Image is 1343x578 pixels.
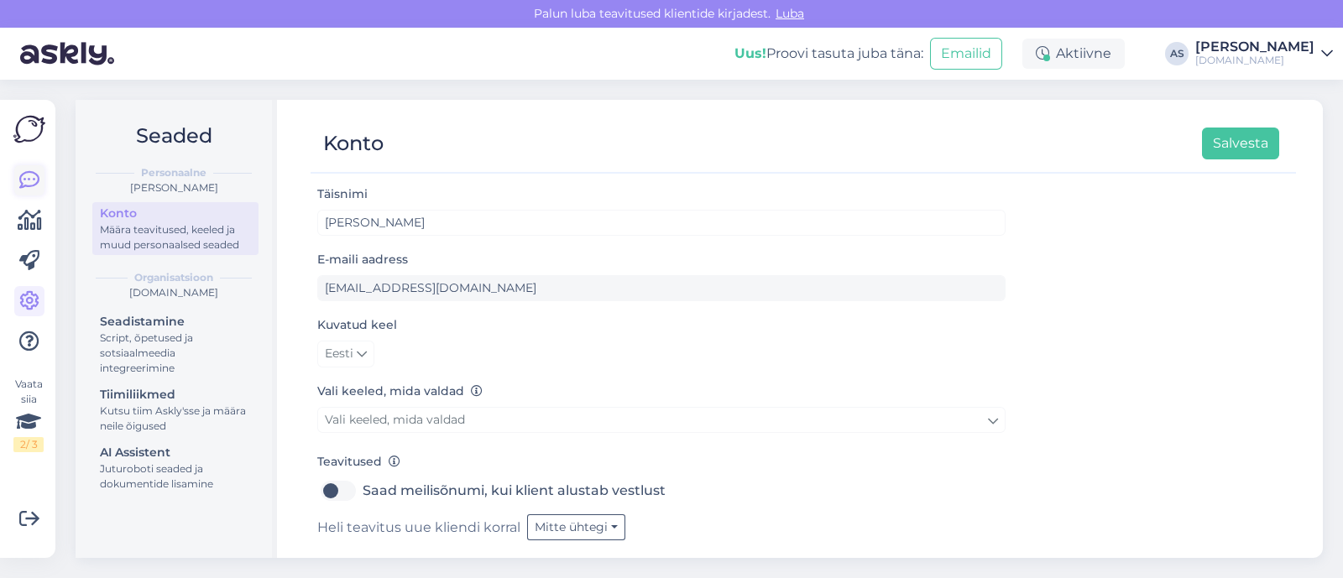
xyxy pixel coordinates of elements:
a: TiimiliikmedKutsu tiim Askly'sse ja määra neile õigused [92,383,259,436]
a: Eesti [317,341,374,367]
div: [DOMAIN_NAME] [89,285,259,300]
label: E-maili aadress [317,251,408,268]
img: Askly Logo [13,113,45,145]
span: Vali keeled, mida valdad [325,412,465,427]
div: Määra teavitused, keeled ja muud personaalsed seaded [100,222,251,253]
button: Mitte ühtegi [527,514,625,540]
div: Script, õpetused ja sotsiaalmeedia integreerimine [100,331,251,376]
div: Konto [323,128,384,159]
div: AS [1165,42,1189,65]
div: [PERSON_NAME] [89,180,259,195]
div: [PERSON_NAME] [1195,40,1314,54]
h2: Seaded [89,120,259,152]
input: Sisesta e-maili aadress [317,275,1006,301]
a: SeadistamineScript, õpetused ja sotsiaalmeedia integreerimine [92,310,259,378]
div: [DOMAIN_NAME] [1195,54,1314,67]
label: Täisnimi [317,185,368,203]
b: Personaalne [141,165,206,180]
b: Organisatsioon [134,270,213,285]
div: Juturoboti seaded ja dokumentide lisamine [100,461,251,492]
button: Salvesta [1202,128,1279,159]
div: Vaata siia [13,377,44,452]
a: Vali keeled, mida valdad [317,407,1006,433]
div: Seadistamine [100,313,251,331]
a: AI AssistentJuturoboti seaded ja dokumentide lisamine [92,441,259,494]
div: 2 / 3 [13,437,44,452]
a: [PERSON_NAME][DOMAIN_NAME] [1195,40,1333,67]
div: Tiimiliikmed [100,386,251,404]
label: Kuvatud keel [317,316,397,334]
label: Vali keeled, mida valdad [317,383,483,400]
div: Aktiivne [1022,39,1125,69]
label: Teavitused [317,453,400,471]
div: Kutsu tiim Askly'sse ja määra neile õigused [100,404,251,434]
b: Uus! [734,45,766,61]
span: Luba [771,6,809,21]
div: Heli teavitus uue kliendi korral [317,514,1006,540]
span: Eesti [325,345,353,363]
div: Proovi tasuta juba täna: [734,44,923,64]
div: AI Assistent [100,444,251,461]
input: Sisesta nimi [317,210,1006,236]
a: KontoMäära teavitused, keeled ja muud personaalsed seaded [92,202,259,255]
label: Saad meilisõnumi, kui klient alustab vestlust [363,477,666,504]
button: Emailid [930,38,1002,70]
div: Konto [100,205,251,222]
